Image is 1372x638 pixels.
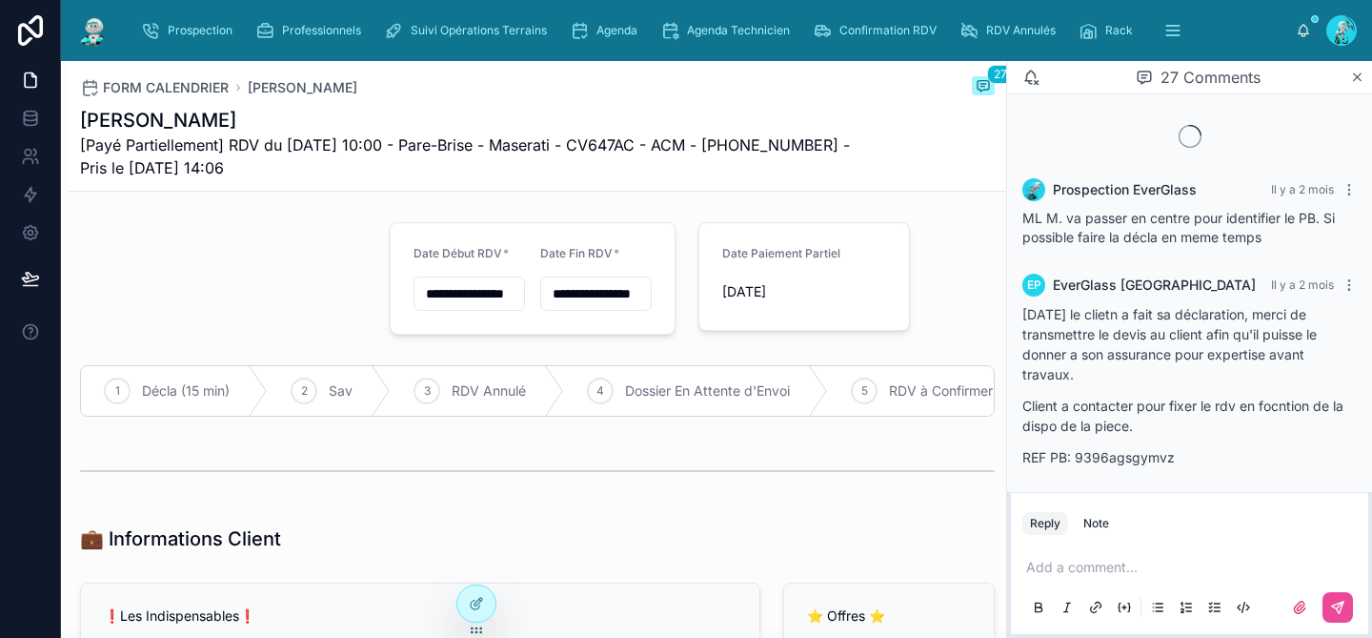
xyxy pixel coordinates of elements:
[1271,182,1334,196] span: Il y a 2 mois
[861,383,868,399] span: 5
[301,383,308,399] span: 2
[80,78,229,97] a: FORM CALENDRIER
[1027,278,1041,293] span: EP
[972,76,995,99] button: 27
[378,13,560,48] a: Suivi Opérations Terrains
[722,246,840,260] span: Date Paiement Partiel
[1076,512,1117,535] button: Note
[655,13,803,48] a: Agenda Technicien
[126,10,1296,51] div: scrollable content
[411,23,547,38] span: Suivi Opérations Terrains
[248,78,357,97] a: [PERSON_NAME]
[135,13,246,48] a: Prospection
[625,381,790,401] span: Dossier En Attente d'Envoi
[596,383,604,399] span: 4
[1160,66,1261,89] span: 27 Comments
[1022,304,1357,384] p: [DATE] le clietn a fait sa déclaration, merci de transmettre le devis au client afin qu'il puisse...
[1053,180,1197,199] span: Prospection EverGlass
[103,78,229,97] span: FORM CALENDRIER
[596,23,637,38] span: Agenda
[80,525,281,552] h1: 💼 Informations Client
[80,134,852,179] span: [Payé Partiellement] RDV du [DATE] 10:00 - Pare-Brise - Maserati - CV647AC - ACM - [PHONE_NUMBER]...
[839,23,937,38] span: Confirmation RDV
[687,23,790,38] span: Agenda Technicien
[250,13,374,48] a: Professionnels
[1083,516,1109,531] div: Note
[115,383,120,399] span: 1
[1022,447,1357,467] p: REF PB: 9396agsgymvz
[954,13,1069,48] a: RDV Annulés
[1073,13,1146,48] a: Rack
[76,15,111,46] img: App logo
[807,607,885,624] span: ⭐ Offres ⭐
[987,65,1014,84] span: 27
[807,13,950,48] a: Confirmation RDV
[329,381,353,401] span: Sav
[142,381,230,401] span: Décla (15 min)
[414,246,502,260] span: Date Début RDV
[986,23,1056,38] span: RDV Annulés
[282,23,361,38] span: Professionnels
[889,381,993,401] span: RDV à Confirmer
[540,246,613,260] span: Date Fin RDV
[1022,210,1335,245] span: ML M. va passer en centre pour identifier le PB. Si possible faire la décla en meme temps
[564,13,651,48] a: Agenda
[1271,278,1334,292] span: Il y a 2 mois
[1105,23,1133,38] span: Rack
[168,23,232,38] span: Prospection
[452,381,526,401] span: RDV Annulé
[104,607,255,624] span: ❗Les Indispensables❗
[1022,396,1357,436] p: Client a contacter pour fixer le rdv en focntion de la dispo de la piece.
[722,282,890,301] span: [DATE]
[1053,276,1256,295] span: EverGlass [GEOGRAPHIC_DATA]
[424,383,431,399] span: 3
[1022,512,1068,535] button: Reply
[80,107,852,134] h1: [PERSON_NAME]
